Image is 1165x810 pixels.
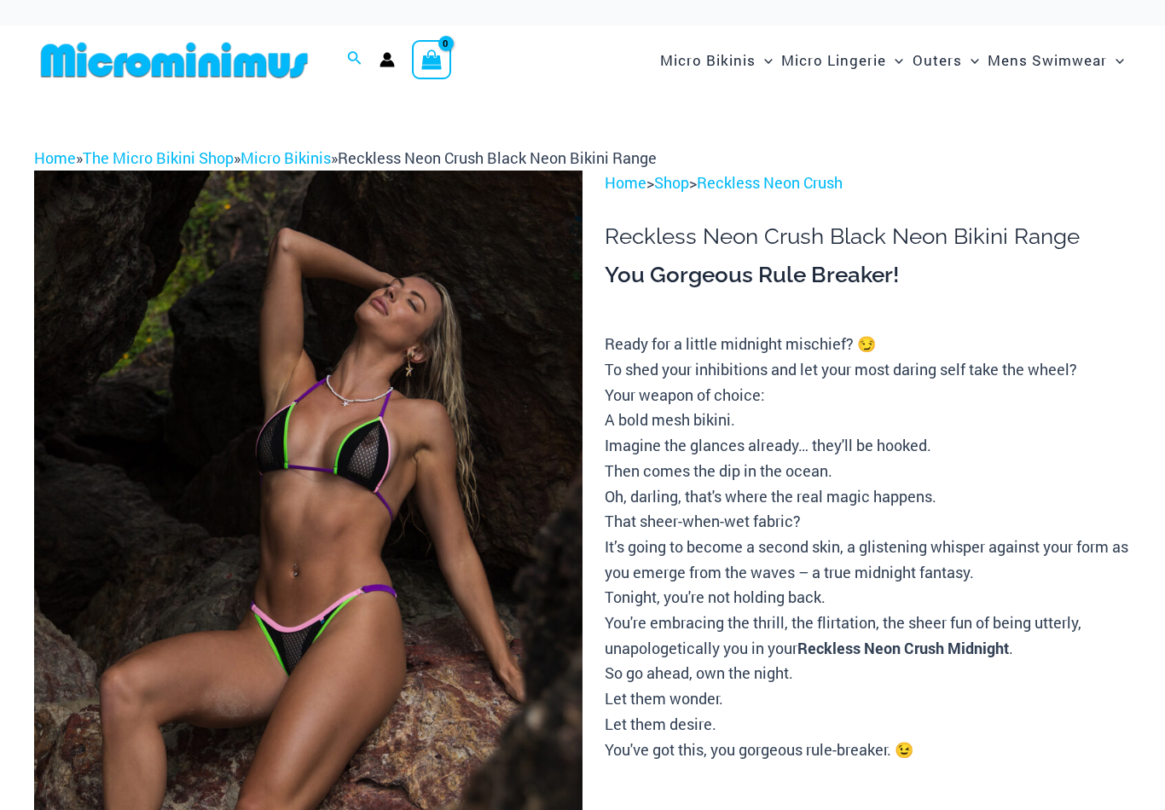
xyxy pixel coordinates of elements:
[347,49,362,71] a: Search icon link
[983,34,1128,86] a: Mens SwimwearMenu ToggleMenu Toggle
[781,38,886,82] span: Micro Lingerie
[83,148,234,168] a: The Micro Bikini Shop
[605,332,1131,762] p: Ready for a little midnight mischief? 😏 To shed your inhibitions and let your most daring self ta...
[380,52,395,67] a: Account icon link
[338,148,657,168] span: Reckless Neon Crush Black Neon Bikini Range
[605,223,1131,250] h1: Reckless Neon Crush Black Neon Bikini Range
[653,32,1131,89] nav: Site Navigation
[913,38,962,82] span: Outers
[660,38,756,82] span: Micro Bikinis
[412,40,451,79] a: View Shopping Cart, empty
[908,34,983,86] a: OutersMenu ToggleMenu Toggle
[605,171,1131,196] p: > >
[886,38,903,82] span: Menu Toggle
[777,34,907,86] a: Micro LingerieMenu ToggleMenu Toggle
[962,38,979,82] span: Menu Toggle
[654,172,689,193] a: Shop
[34,148,657,168] span: » » »
[756,38,773,82] span: Menu Toggle
[605,172,646,193] a: Home
[605,261,1131,290] h3: You Gorgeous Rule Breaker!
[656,34,777,86] a: Micro BikinisMenu ToggleMenu Toggle
[1107,38,1124,82] span: Menu Toggle
[988,38,1107,82] span: Mens Swimwear
[34,148,76,168] a: Home
[241,148,331,168] a: Micro Bikinis
[797,638,1009,658] b: Reckless Neon Crush Midnight
[697,172,843,193] a: Reckless Neon Crush
[34,41,315,79] img: MM SHOP LOGO FLAT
